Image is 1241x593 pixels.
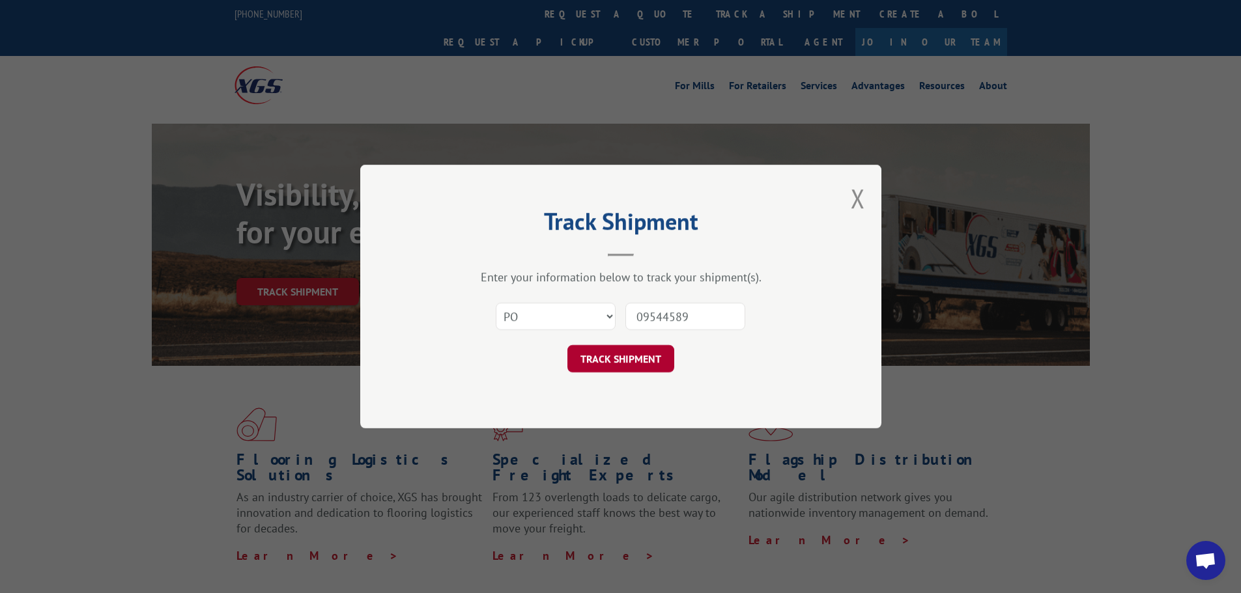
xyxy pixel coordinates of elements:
input: Number(s) [625,303,745,330]
div: Open chat [1186,541,1225,580]
button: TRACK SHIPMENT [567,345,674,372]
div: Enter your information below to track your shipment(s). [425,269,816,284]
h2: Track Shipment [425,212,816,237]
button: Close modal [851,181,865,215]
